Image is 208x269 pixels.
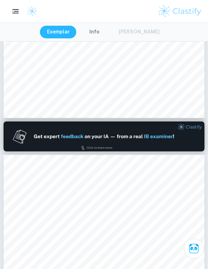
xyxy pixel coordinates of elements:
[158,4,202,18] img: Clastify logo
[184,239,204,258] button: Ask Clai
[78,26,110,38] button: Info
[40,26,77,38] button: Exemplar
[4,121,204,151] img: Ad
[23,6,37,17] a: Clastify logo
[27,6,37,17] img: Clastify logo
